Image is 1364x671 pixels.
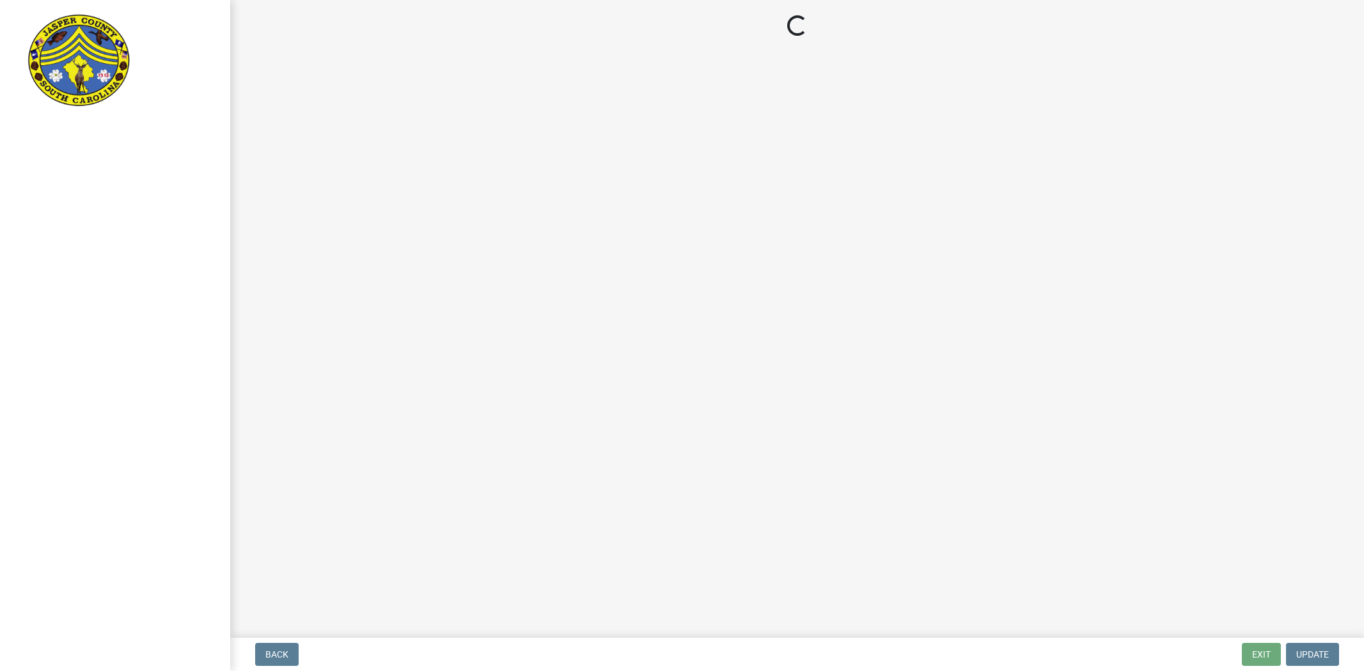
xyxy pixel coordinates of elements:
button: Back [255,643,299,666]
span: Update [1296,649,1329,659]
button: Update [1286,643,1339,666]
span: Back [265,649,288,659]
button: Exit [1242,643,1281,666]
img: Jasper County, South Carolina [26,13,132,109]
